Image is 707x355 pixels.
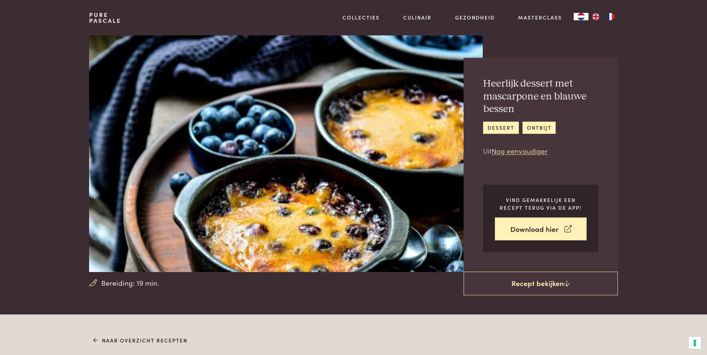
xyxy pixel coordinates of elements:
p: Vind gemakkelijk een recept terug via de app! [495,196,587,211]
a: NL [574,13,588,20]
ul: Language list [588,13,618,20]
span: Bereiding: 19 min. [101,278,159,288]
a: Culinair [403,14,432,21]
a: Collecties [342,14,380,21]
div: Language [574,13,588,20]
img: Heerlijk dessert met mascarpone en blauwe bessen [89,35,483,272]
a: FR [603,13,618,20]
a: PurePascale [89,12,121,24]
button: Uw voorkeuren voor toestemming voor trackingtechnologieën [689,337,701,349]
a: Gezondheid [455,14,495,21]
h2: Heerlijk dessert met mascarpone en blauwe bessen [483,77,598,116]
a: EN [588,13,603,20]
a: ontbijt [523,122,556,134]
a: Recept bekijken [464,272,618,295]
aside: Language selected: Nederlands [574,13,618,20]
p: Uit [483,146,598,156]
a: Naar overzicht recepten [93,337,188,344]
a: dessert [483,122,518,134]
a: Nog eenvoudiger [492,146,548,156]
a: Download hier [495,217,587,241]
a: Masterclass [518,14,562,21]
